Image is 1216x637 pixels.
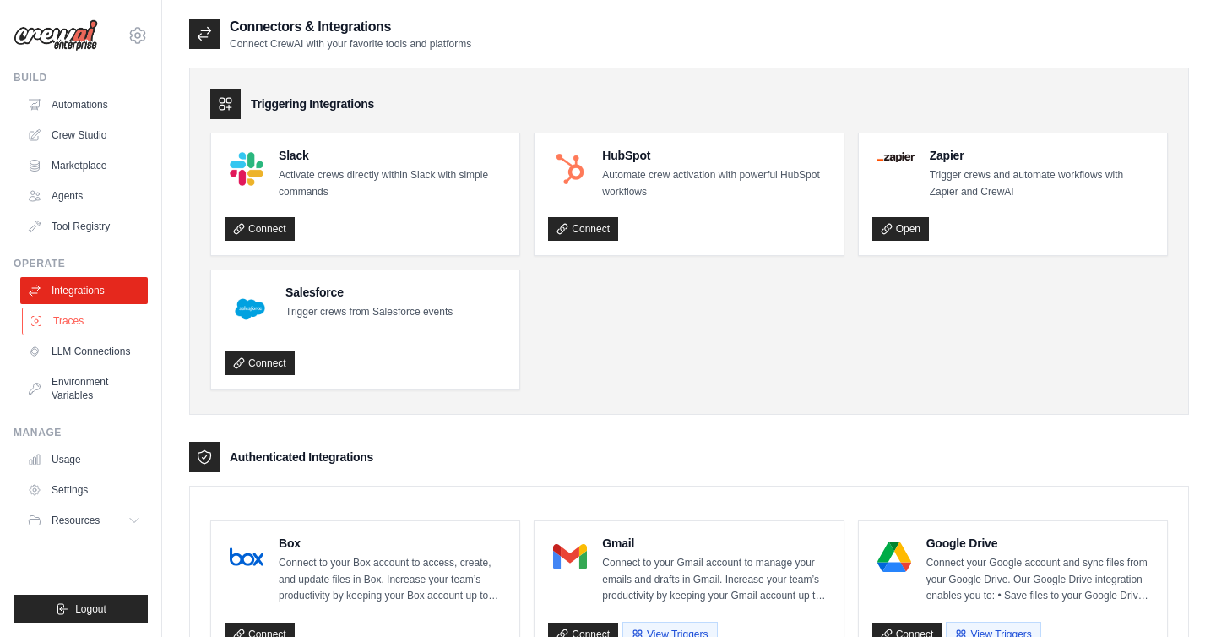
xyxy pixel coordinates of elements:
p: Trigger crews and automate workflows with Zapier and CrewAI [930,167,1154,200]
span: Resources [52,514,100,527]
img: Slack Logo [230,152,263,186]
p: Connect CrewAI with your favorite tools and platforms [230,37,471,51]
a: LLM Connections [20,338,148,365]
p: Activate crews directly within Slack with simple commands [279,167,506,200]
img: Salesforce Logo [230,289,270,329]
img: Box Logo [230,540,263,574]
a: Marketplace [20,152,148,179]
img: Google Drive Logo [877,540,911,574]
p: Automate crew activation with powerful HubSpot workflows [602,167,829,200]
a: Connect [548,217,618,241]
div: Manage [14,426,148,439]
span: Logout [75,602,106,616]
p: Connect your Google account and sync files from your Google Drive. Our Google Drive integration e... [926,555,1154,605]
a: Environment Variables [20,368,148,409]
img: HubSpot Logo [553,152,587,186]
a: Agents [20,182,148,210]
a: Connect [225,217,295,241]
img: Zapier Logo [877,152,915,162]
p: Trigger crews from Salesforce events [285,304,453,321]
h4: Google Drive [926,535,1154,552]
div: Build [14,71,148,84]
p: Connect to your Gmail account to manage your emails and drafts in Gmail. Increase your team’s pro... [602,555,829,605]
h4: HubSpot [602,147,829,164]
h4: Box [279,535,506,552]
a: Connect [225,351,295,375]
h4: Zapier [930,147,1154,164]
h3: Authenticated Integrations [230,449,373,465]
a: Open [872,217,929,241]
h4: Salesforce [285,284,453,301]
p: Connect to your Box account to access, create, and update files in Box. Increase your team’s prod... [279,555,506,605]
a: Traces [22,308,149,335]
h4: Slack [279,147,506,164]
a: Settings [20,476,148,504]
h3: Triggering Integrations [251,95,374,112]
img: Gmail Logo [553,540,587,574]
h2: Connectors & Integrations [230,17,471,37]
h4: Gmail [602,535,829,552]
button: Logout [14,595,148,623]
button: Resources [20,507,148,534]
img: Logo [14,19,98,52]
a: Tool Registry [20,213,148,240]
div: Operate [14,257,148,270]
a: Integrations [20,277,148,304]
a: Usage [20,446,148,473]
a: Automations [20,91,148,118]
a: Crew Studio [20,122,148,149]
